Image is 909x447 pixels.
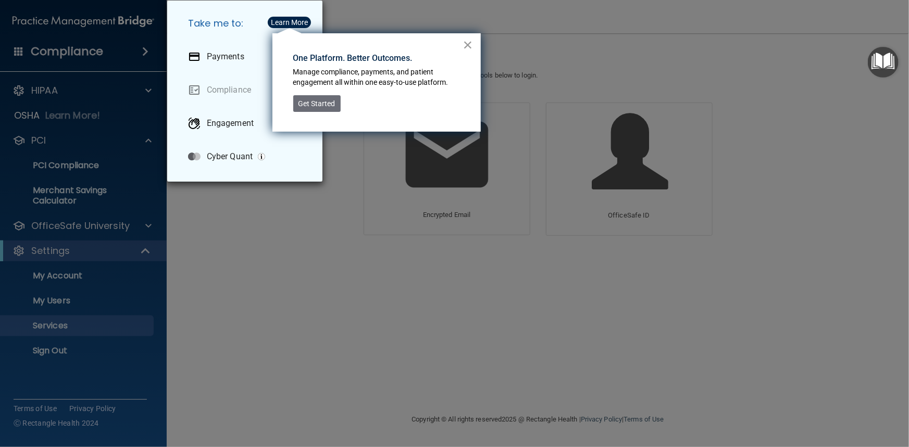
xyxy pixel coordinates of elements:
p: Manage compliance, payments, and patient engagement all within one easy-to-use platform. [293,67,463,87]
button: Close [463,36,473,53]
p: Cyber Quant [207,151,253,162]
button: Open Resource Center [868,47,899,78]
p: Engagement [207,118,254,129]
h5: Take me to: [180,9,314,38]
div: Learn More [271,19,308,26]
button: Get Started [293,95,341,112]
p: Payments [207,52,244,62]
p: One Platform. Better Outcomes. [293,53,463,64]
